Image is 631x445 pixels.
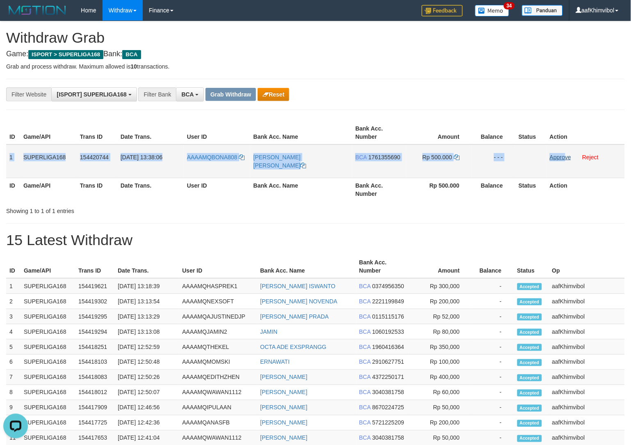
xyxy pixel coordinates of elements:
[3,3,28,28] button: Open LiveChat chat widget
[546,121,625,145] th: Action
[114,339,179,355] td: [DATE] 12:52:59
[546,178,625,201] th: Action
[6,30,625,46] h1: Withdraw Grab
[75,324,114,339] td: 154419294
[260,420,307,426] a: [PERSON_NAME]
[372,374,404,381] span: Copy 4372250171 to clipboard
[20,178,77,201] th: Game/API
[179,309,257,324] td: AAAAMQAJUSTINEDJP
[517,374,542,381] span: Accepted
[21,255,75,278] th: Game/API
[6,355,21,370] td: 6
[6,178,20,201] th: ID
[517,435,542,442] span: Accepted
[184,178,250,201] th: User ID
[522,5,563,16] img: panduan.png
[179,400,257,415] td: AAAAMQIPULAAN
[409,385,472,400] td: Rp 60,000
[472,355,514,370] td: -
[372,328,404,335] span: Copy 1060192533 to clipboard
[359,298,371,305] span: BCA
[179,385,257,400] td: AAAAMQWAWAN1112
[407,121,472,145] th: Amount
[549,385,625,400] td: aafKhimvibol
[355,154,367,161] span: BCA
[75,400,114,415] td: 154417909
[409,400,472,415] td: Rp 50,000
[51,87,137,101] button: [ISPORT] SUPERLIGA168
[260,298,337,305] a: [PERSON_NAME] NOVENDA
[75,385,114,400] td: 154418012
[472,278,514,294] td: -
[550,154,571,161] a: Approve
[583,154,599,161] a: Reject
[409,324,472,339] td: Rp 80,000
[352,121,407,145] th: Bank Acc. Number
[21,370,75,385] td: SUPERLIGA168
[179,278,257,294] td: AAAAMQHASPREK1
[517,344,542,351] span: Accepted
[472,370,514,385] td: -
[75,278,114,294] td: 154419621
[75,309,114,324] td: 154419295
[179,355,257,370] td: AAAAMQMOMSKI
[372,359,404,365] span: Copy 2910627751 to clipboard
[454,154,460,161] a: Copy 500000 to clipboard
[20,121,77,145] th: Game/API
[75,339,114,355] td: 154418251
[472,255,514,278] th: Balance
[250,121,352,145] th: Bank Acc. Name
[472,385,514,400] td: -
[114,309,179,324] td: [DATE] 13:13:29
[409,355,472,370] td: Rp 100,000
[6,145,20,178] td: 1
[472,178,515,201] th: Balance
[517,405,542,412] span: Accepted
[372,283,404,289] span: Copy 0374956350 to clipboard
[114,370,179,385] td: [DATE] 12:50:26
[549,255,625,278] th: Op
[117,121,184,145] th: Date Trans.
[549,324,625,339] td: aafKhimvibol
[21,400,75,415] td: SUPERLIGA168
[368,154,400,161] span: Copy 1761355690 to clipboard
[472,145,515,178] td: - - -
[181,91,194,98] span: BCA
[6,121,20,145] th: ID
[409,309,472,324] td: Rp 52,000
[359,344,371,350] span: BCA
[517,420,542,427] span: Accepted
[6,232,625,248] h1: 15 Latest Withdraw
[21,415,75,431] td: SUPERLIGA168
[187,154,238,161] span: AAAAMQBONA808
[179,255,257,278] th: User ID
[472,415,514,431] td: -
[75,415,114,431] td: 154417725
[114,415,179,431] td: [DATE] 12:42:36
[122,50,141,59] span: BCA
[6,385,21,400] td: 8
[359,404,371,411] span: BCA
[21,339,75,355] td: SUPERLIGA168
[409,255,472,278] th: Amount
[179,370,257,385] td: AAAAMQEDITHZHEN
[472,339,514,355] td: -
[260,313,329,320] a: [PERSON_NAME] PRADA
[179,294,257,309] td: AAAAMQNEXSOFT
[260,359,290,365] a: ERNAWATI
[179,324,257,339] td: AAAAMQJAMIN2
[260,344,327,350] a: OCTA ADE EXSPRANGG
[356,255,409,278] th: Bank Acc. Number
[57,91,126,98] span: [ISPORT] SUPERLIGA168
[409,278,472,294] td: Rp 300,000
[20,145,77,178] td: SUPERLIGA168
[549,339,625,355] td: aafKhimvibol
[6,400,21,415] td: 9
[117,178,184,201] th: Date Trans.
[114,294,179,309] td: [DATE] 13:13:54
[114,385,179,400] td: [DATE] 12:50:07
[352,178,407,201] th: Bank Acc. Number
[549,415,625,431] td: aafKhimvibol
[515,178,546,201] th: Status
[6,294,21,309] td: 2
